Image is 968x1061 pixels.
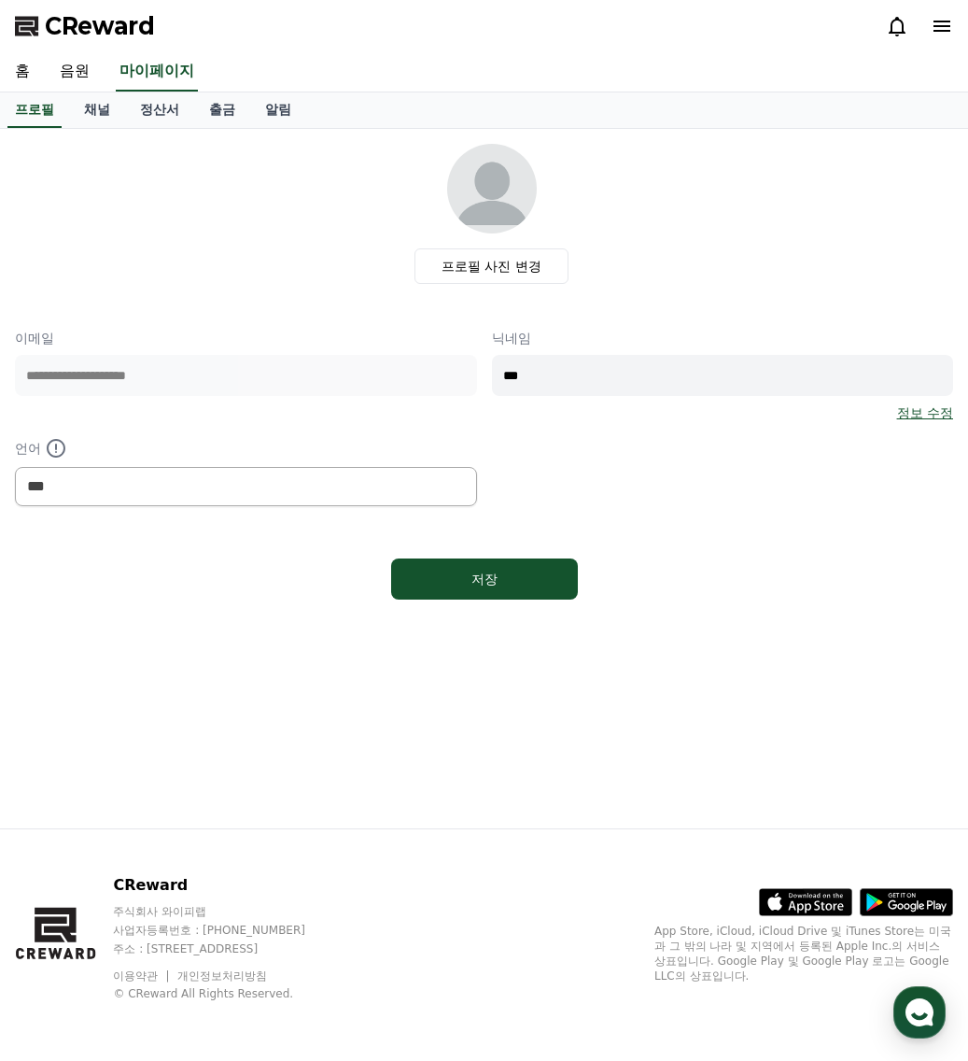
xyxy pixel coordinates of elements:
a: 채널 [69,92,125,128]
a: 정산서 [125,92,194,128]
a: 이용약관 [113,969,172,983]
p: 사업자등록번호 : [PHONE_NUMBER] [113,923,341,938]
a: 출금 [194,92,250,128]
p: 주소 : [STREET_ADDRESS] [113,941,341,956]
a: 프로필 [7,92,62,128]
a: 개인정보처리방침 [177,969,267,983]
img: profile_image [447,144,537,233]
p: © CReward All Rights Reserved. [113,986,341,1001]
p: CReward [113,874,341,897]
label: 프로필 사진 변경 [414,248,568,284]
a: 마이페이지 [116,52,198,92]
div: 저장 [428,570,540,588]
a: 알림 [250,92,306,128]
a: 정보 수정 [897,403,953,422]
a: 음원 [45,52,105,92]
p: 닉네임 [492,329,954,347]
a: CReward [15,11,155,41]
p: App Store, iCloud, iCloud Drive 및 iTunes Store는 미국과 그 밖의 나라 및 지역에서 등록된 Apple Inc.의 서비스 상표입니다. Goo... [654,924,953,983]
p: 이메일 [15,329,477,347]
button: 저장 [391,559,578,600]
p: 언어 [15,437,477,460]
p: 주식회사 와이피랩 [113,904,341,919]
span: CReward [45,11,155,41]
